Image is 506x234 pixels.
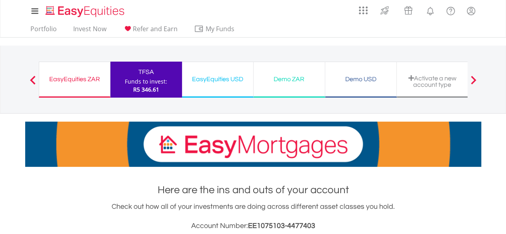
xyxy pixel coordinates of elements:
div: Funds to invest: [125,78,167,86]
span: Refer and Earn [133,24,178,33]
div: Demo USD [330,74,392,85]
img: grid-menu-icon.svg [359,6,368,15]
a: Home page [42,2,128,18]
img: vouchers-v2.svg [402,4,415,17]
img: EasyMortage Promotion Banner [25,122,481,167]
div: EasyEquities ZAR [44,74,105,85]
span: EE1075103-4477403 [248,222,315,230]
a: Portfolio [27,25,60,37]
a: AppsGrid [354,2,373,15]
div: Activate a new account type [402,75,463,88]
div: Check out how all of your investments are doing across different asset classes you hold. [25,201,481,232]
a: My Profile [461,2,481,20]
a: Invest Now [70,25,110,37]
span: My Funds [194,24,246,34]
div: TFSA [115,66,177,78]
div: EasyEquities USD [187,74,248,85]
h1: Here are the ins and outs of your account [25,183,481,197]
a: Refer and Earn [120,25,181,37]
h3: Account Number: [25,220,481,232]
a: Vouchers [396,2,420,17]
img: EasyEquities_Logo.png [44,5,128,18]
a: Notifications [420,2,440,18]
a: FAQ's and Support [440,2,461,18]
div: Demo ZAR [258,74,320,85]
img: thrive-v2.svg [378,4,391,17]
span: R5 346.61 [133,86,159,93]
